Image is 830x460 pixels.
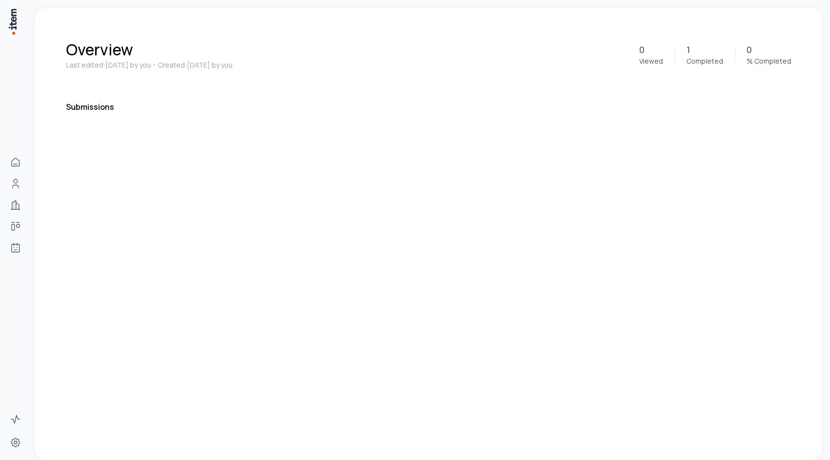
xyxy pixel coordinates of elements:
[6,195,25,215] a: Companies
[639,43,645,56] p: 0
[6,433,25,452] a: Settings
[8,8,17,35] img: Item Brain Logo
[686,43,690,56] p: 1
[686,56,723,66] p: Completed
[747,43,752,56] p: 0
[66,60,628,70] p: Last edited: [DATE] by you ・Created: [DATE] by you
[6,409,25,429] a: Activity
[6,217,25,236] a: Deals
[6,174,25,193] a: People
[66,39,628,60] h1: Overview
[6,238,25,257] a: Agents
[6,153,25,172] a: Home
[639,56,663,66] p: Viewed
[66,101,791,113] h4: Submissions
[747,56,791,66] p: % Completed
